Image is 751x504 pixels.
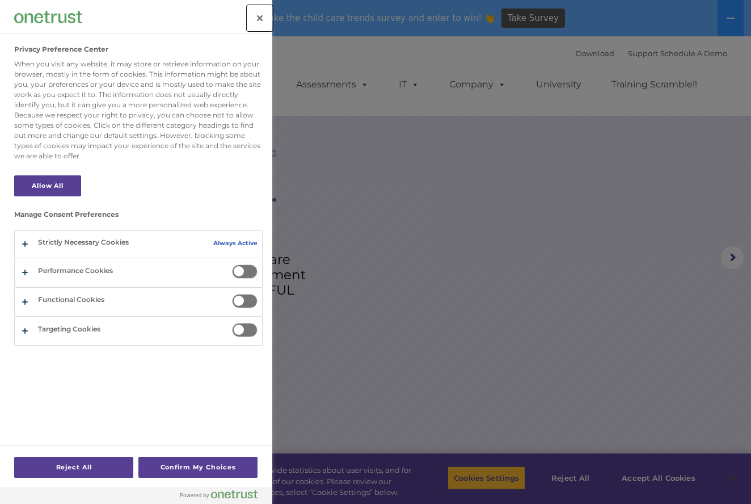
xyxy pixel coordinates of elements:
div: When you visit any website, it may store or retrieve information on your browser, mostly in the f... [14,59,263,161]
a: Powered by OneTrust Opens in a new Tab [180,490,267,504]
h3: Manage Consent Preferences [14,211,263,224]
span: Phone number [158,121,206,130]
img: Powered by OneTrust Opens in a new Tab [180,490,258,499]
img: Company Logo [14,11,82,23]
button: Close [247,6,272,31]
button: Confirm My Choices [138,457,258,478]
div: Company Logo [14,6,82,28]
button: Allow All [14,175,81,196]
h2: Privacy Preference Center [14,45,108,53]
button: Reject All [14,457,133,478]
span: Last name [158,75,192,83]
